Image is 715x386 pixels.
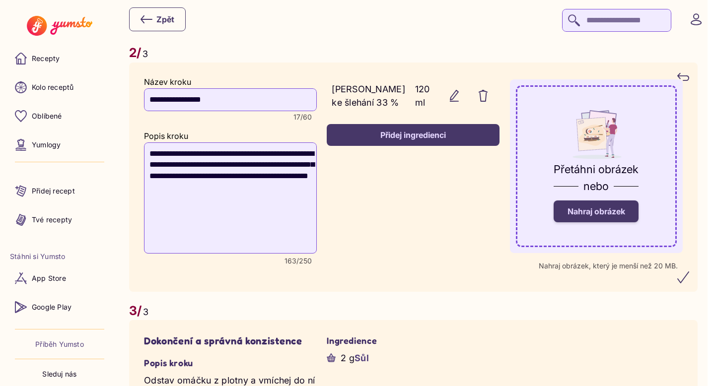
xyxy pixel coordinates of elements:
[143,305,148,319] p: 3
[32,302,71,312] p: Google Play
[32,140,61,150] p: Yumlogy
[42,369,76,379] p: Sleduj nás
[568,206,625,216] span: Nahraj obrázek
[129,44,142,63] p: 2/
[10,295,109,319] a: Google Play
[129,302,142,321] p: 3/
[293,113,312,121] span: Character count
[355,353,369,363] span: Sůl
[129,7,186,31] button: Zpět
[144,77,191,87] label: Název kroku
[10,47,109,70] a: Recepty
[141,13,174,25] div: Zpět
[27,16,92,36] img: Yumsto logo
[32,54,60,64] p: Recepty
[143,47,148,61] p: 3
[327,335,500,346] h5: Ingredience
[10,266,109,290] a: App Store
[10,75,109,99] a: Kolo receptů
[144,335,317,347] h4: Dokončení a správná konzistence
[10,133,109,157] a: Yumlogy
[32,111,62,121] p: Oblíbené
[10,104,109,128] a: Oblíbené
[144,357,317,369] h5: Popis kroku
[10,208,109,232] a: Tvé recepty
[415,82,432,109] p: 120 ml
[554,161,639,178] p: Přetáhni obrázek
[338,129,489,140] div: Přidej ingredienci
[32,273,66,283] p: App Store
[539,262,678,270] p: Nahraj obrázek, který je menší než 20 MB.
[35,339,84,349] a: Příběh Yumsto
[10,179,109,203] a: Přidej recept
[32,82,74,92] p: Kolo receptů
[341,351,369,365] p: 2 g
[332,82,405,109] p: [PERSON_NAME] ke šlehání 33 %
[285,257,312,265] span: Character count
[583,178,609,194] p: nebo
[32,186,75,196] p: Přidej recept
[327,124,500,146] button: Přidej ingredienci
[32,215,72,225] p: Tvé recepty
[144,131,188,141] label: Popis kroku
[10,252,109,261] li: Stáhni si Yumsto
